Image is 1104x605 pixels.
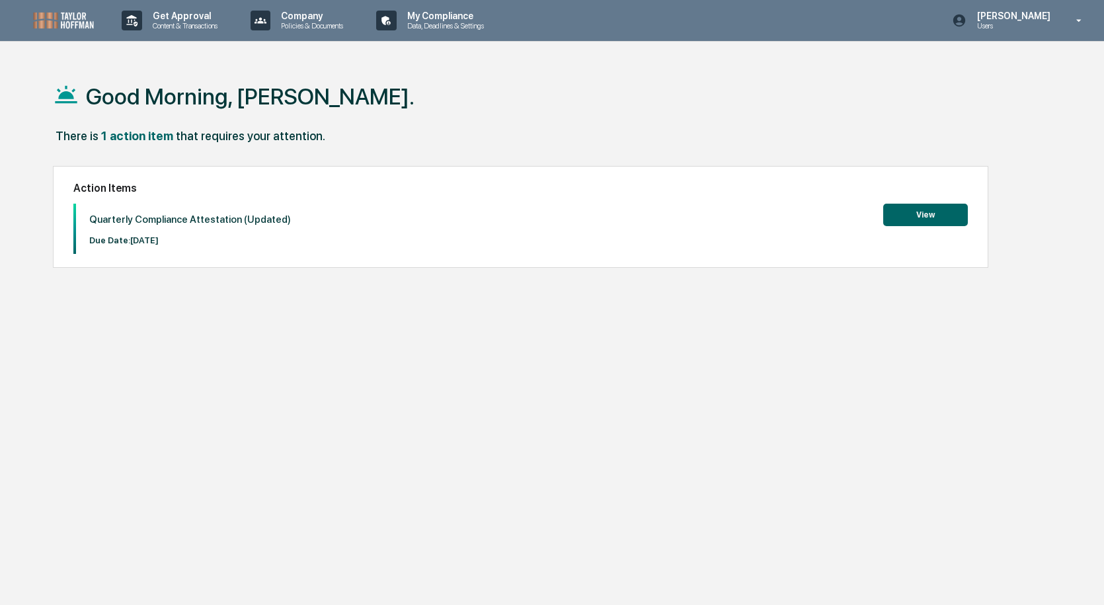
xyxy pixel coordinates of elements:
div: that requires your attention. [176,129,325,143]
img: logo [32,11,95,30]
h2: Action Items [73,182,968,194]
p: Quarterly Compliance Attestation (Updated) [89,214,291,225]
p: My Compliance [397,11,491,21]
button: View [883,204,968,226]
p: Company [270,11,350,21]
p: Data, Deadlines & Settings [397,21,491,30]
div: There is [56,129,99,143]
p: [PERSON_NAME] [966,11,1057,21]
div: 1 action item [101,129,173,143]
p: Users [966,21,1057,30]
p: Content & Transactions [142,21,224,30]
p: Policies & Documents [270,21,350,30]
p: Due Date: [DATE] [89,235,291,245]
h1: Good Morning, [PERSON_NAME]. [86,83,414,110]
a: View [883,208,968,220]
p: Get Approval [142,11,224,21]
